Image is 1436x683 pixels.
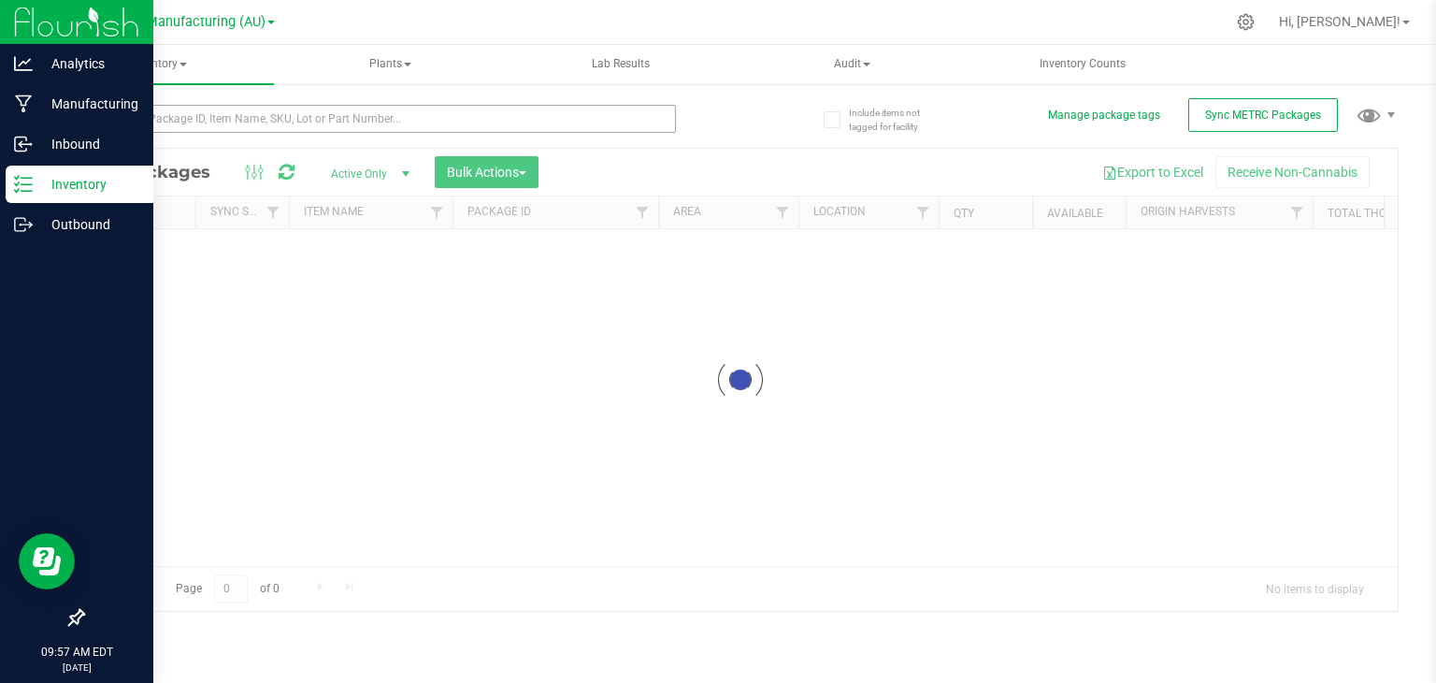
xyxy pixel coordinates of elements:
[739,46,966,83] span: Audit
[1279,14,1400,29] span: Hi, [PERSON_NAME]!
[1234,13,1257,31] div: Manage settings
[14,215,33,234] inline-svg: Outbound
[8,644,145,661] p: 09:57 AM EDT
[969,45,1198,84] a: Inventory Counts
[19,533,75,589] iframe: Resource center
[738,45,967,84] a: Audit
[108,14,266,30] span: Stash Manufacturing (AU)
[507,45,736,84] a: Lab Results
[14,54,33,73] inline-svg: Analytics
[82,105,676,133] input: Search Package ID, Item Name, SKU, Lot or Part Number...
[8,661,145,675] p: [DATE]
[1188,98,1338,132] button: Sync METRC Packages
[567,56,675,72] span: Lab Results
[14,135,33,153] inline-svg: Inbound
[1205,109,1321,122] span: Sync METRC Packages
[45,45,274,84] a: Inventory
[33,173,145,196] p: Inventory
[33,52,145,75] p: Analytics
[33,213,145,236] p: Outbound
[849,106,942,134] span: Include items not tagged for facility
[14,94,33,113] inline-svg: Manufacturing
[276,45,505,84] a: Plants
[33,133,145,155] p: Inbound
[14,175,33,194] inline-svg: Inventory
[33,93,145,115] p: Manufacturing
[277,46,504,83] span: Plants
[1048,108,1160,124] button: Manage package tags
[1014,56,1151,72] span: Inventory Counts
